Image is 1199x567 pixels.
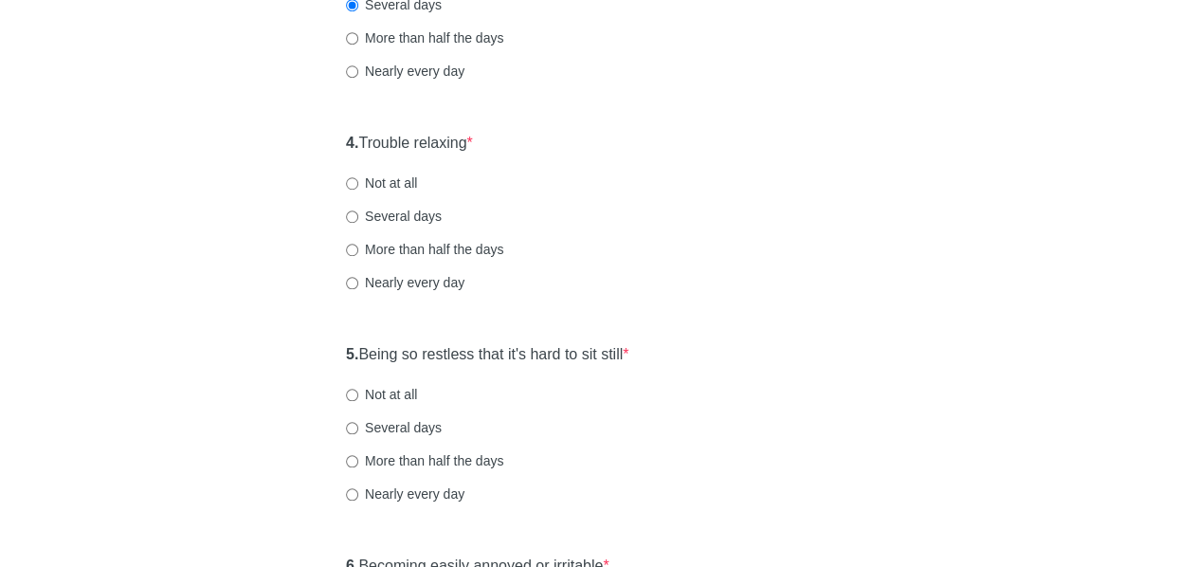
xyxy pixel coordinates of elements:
[346,344,628,366] label: Being so restless that it's hard to sit still
[346,207,442,226] label: Several days
[346,422,358,434] input: Several days
[346,346,358,362] strong: 5.
[346,174,417,192] label: Not at all
[346,277,358,289] input: Nearly every day
[346,485,464,503] label: Nearly every day
[346,28,503,47] label: More than half the days
[346,273,464,292] label: Nearly every day
[346,62,464,81] label: Nearly every day
[346,244,358,256] input: More than half the days
[346,389,358,401] input: Not at all
[346,177,358,190] input: Not at all
[346,451,503,470] label: More than half the days
[346,418,442,437] label: Several days
[346,32,358,45] input: More than half the days
[346,65,358,78] input: Nearly every day
[346,210,358,223] input: Several days
[346,455,358,467] input: More than half the days
[346,488,358,501] input: Nearly every day
[346,240,503,259] label: More than half the days
[346,385,417,404] label: Not at all
[346,133,473,155] label: Trouble relaxing
[346,135,358,151] strong: 4.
